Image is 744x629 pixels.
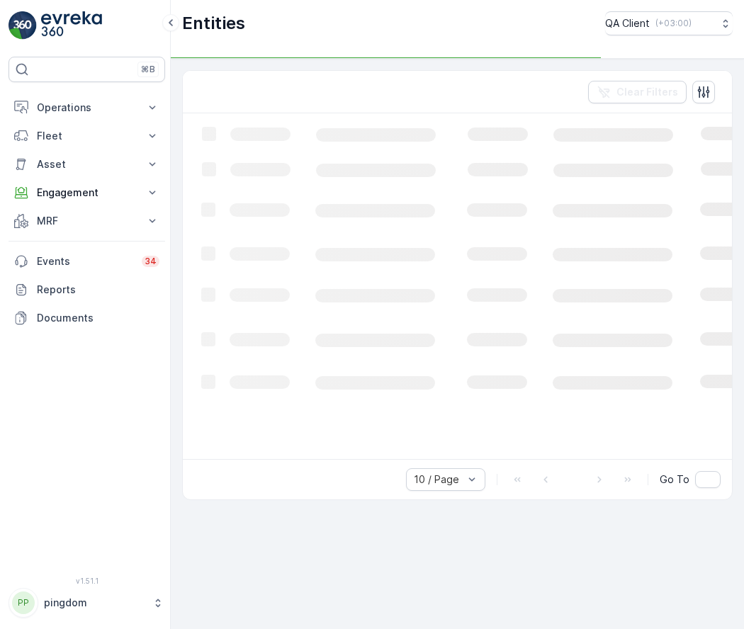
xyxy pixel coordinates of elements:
p: Engagement [37,186,137,200]
p: MRF [37,214,137,228]
p: Clear Filters [616,85,678,99]
button: Engagement [9,178,165,207]
p: Asset [37,157,137,171]
img: logo_light-DOdMpM7g.png [41,11,102,40]
a: Events34 [9,247,165,276]
p: Documents [37,311,159,325]
button: Operations [9,93,165,122]
a: Reports [9,276,165,304]
p: 34 [145,256,157,267]
p: QA Client [605,16,650,30]
span: v 1.51.1 [9,577,165,585]
button: PPpingdom [9,588,165,618]
p: Operations [37,101,137,115]
p: Events [37,254,133,268]
button: Asset [9,150,165,178]
img: logo [9,11,37,40]
p: ( +03:00 ) [655,18,692,29]
span: Go To [660,472,689,487]
div: PP [12,591,35,614]
button: QA Client(+03:00) [605,11,733,35]
p: Reports [37,283,159,297]
p: Fleet [37,129,137,143]
p: pingdom [44,596,145,610]
p: Entities [182,12,245,35]
button: MRF [9,207,165,235]
a: Documents [9,304,165,332]
button: Clear Filters [588,81,687,103]
button: Fleet [9,122,165,150]
p: ⌘B [141,64,155,75]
